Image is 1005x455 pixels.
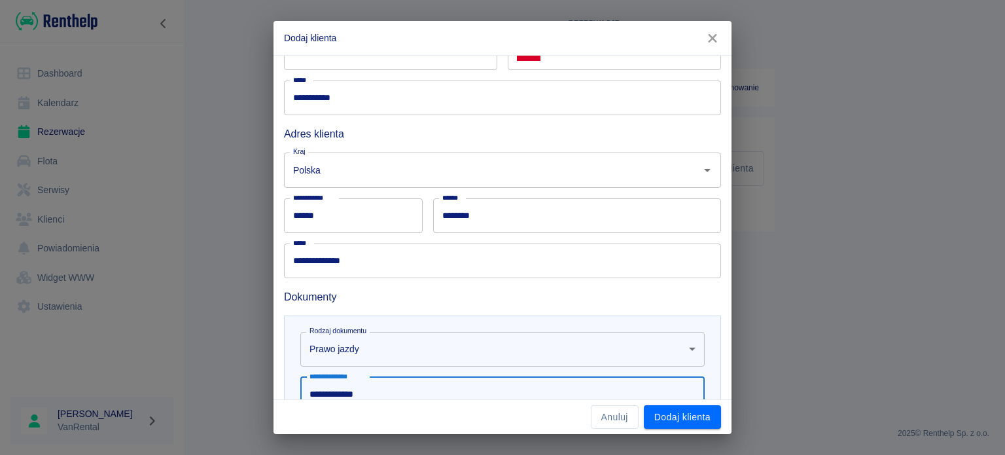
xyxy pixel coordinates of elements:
h6: Adres klienta [284,126,721,142]
div: Prawo jazdy [300,332,705,367]
button: Dodaj klienta [644,405,721,429]
h2: Dodaj klienta [273,21,732,55]
h6: Dokumenty [284,289,721,305]
button: Anuluj [591,405,639,429]
button: Otwórz [698,161,716,179]
label: Kraj [293,147,306,156]
label: Rodzaj dokumentu [309,326,366,336]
